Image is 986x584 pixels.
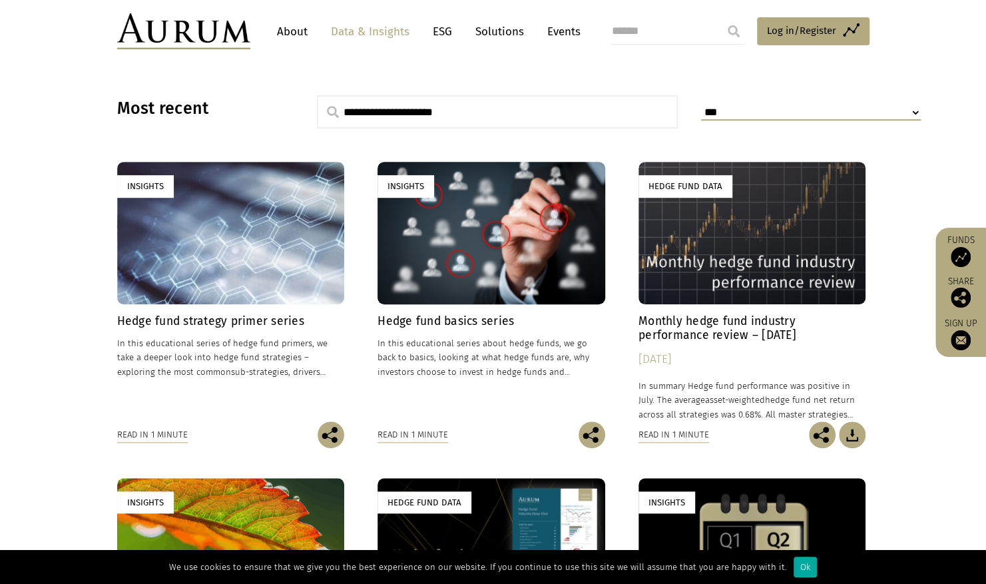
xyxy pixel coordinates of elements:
[638,379,866,421] p: In summary Hedge fund performance was positive in July. The average hedge fund net return across ...
[117,336,345,378] p: In this educational series of hedge fund primers, we take a deeper look into hedge fund strategie...
[638,491,695,513] div: Insights
[377,491,471,513] div: Hedge Fund Data
[951,247,971,267] img: Access Funds
[638,428,709,442] div: Read in 1 minute
[327,106,339,118] img: search.svg
[324,19,416,44] a: Data & Insights
[469,19,531,44] a: Solutions
[705,395,765,405] span: asset-weighted
[117,13,250,49] img: Aurum
[579,422,605,448] img: Share this post
[541,19,581,44] a: Events
[720,18,747,45] input: Submit
[426,19,459,44] a: ESG
[117,175,174,197] div: Insights
[638,162,866,421] a: Hedge Fund Data Monthly hedge fund industry performance review – [DATE] [DATE] In summary Hedge f...
[942,277,979,308] div: Share
[757,17,869,45] a: Log in/Register
[117,314,345,328] h4: Hedge fund strategy primer series
[942,318,979,350] a: Sign up
[638,175,732,197] div: Hedge Fund Data
[231,367,288,377] span: sub-strategies
[377,428,448,442] div: Read in 1 minute
[377,336,605,378] p: In this educational series about hedge funds, we go back to basics, looking at what hedge funds a...
[117,491,174,513] div: Insights
[942,234,979,267] a: Funds
[270,19,314,44] a: About
[839,422,865,448] img: Download Article
[318,422,344,448] img: Share this post
[377,314,605,328] h4: Hedge fund basics series
[794,557,817,577] div: Ok
[377,175,434,197] div: Insights
[638,314,866,342] h4: Monthly hedge fund industry performance review – [DATE]
[809,422,836,448] img: Share this post
[117,99,284,119] h3: Most recent
[767,23,836,39] span: Log in/Register
[951,330,971,350] img: Sign up to our newsletter
[638,350,866,369] div: [DATE]
[951,288,971,308] img: Share this post
[377,162,605,421] a: Insights Hedge fund basics series In this educational series about hedge funds, we go back to bas...
[117,162,345,421] a: Insights Hedge fund strategy primer series In this educational series of hedge fund primers, we t...
[117,428,188,442] div: Read in 1 minute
